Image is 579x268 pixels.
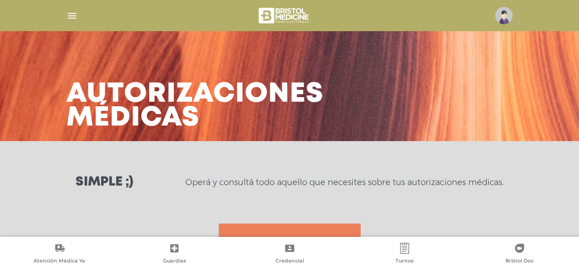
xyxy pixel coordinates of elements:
[257,5,312,27] img: bristol-medicine-blanco.png
[185,177,503,188] p: Operá y consultá todo aquello que necesites sobre tus autorizaciones médicas.
[2,243,117,266] a: Atención Médica Ya
[347,243,462,266] a: Turnos
[66,10,78,22] img: Cober_menu-lines-white.svg
[117,243,232,266] a: Guardias
[505,257,534,266] span: Bristol Doc
[462,243,577,266] a: Bristol Doc
[276,257,304,266] span: Credencial
[163,257,186,266] span: Guardias
[232,243,347,266] a: Credencial
[66,82,324,130] h3: Autorizaciones médicas
[76,176,133,189] h3: Simple ;)
[395,257,414,266] span: Turnos
[495,7,513,24] img: profile-placeholder.svg
[33,257,85,266] span: Atención Médica Ya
